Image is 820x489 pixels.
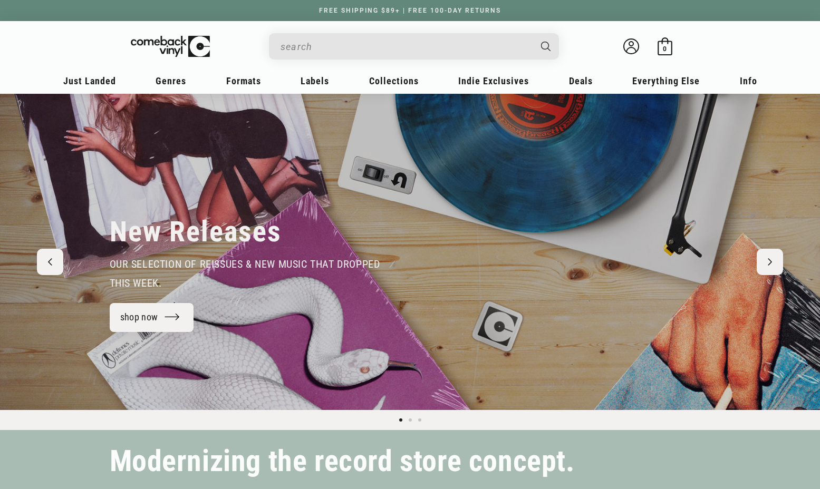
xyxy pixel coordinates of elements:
span: 0 [663,45,667,53]
span: Labels [301,75,329,86]
a: FREE SHIPPING $89+ | FREE 100-DAY RETURNS [308,7,512,14]
span: Everything Else [632,75,700,86]
h2: New Releases [110,214,282,249]
span: Genres [156,75,186,86]
button: Load slide 3 of 3 [415,415,425,425]
span: Formats [226,75,261,86]
input: search [281,36,530,57]
h2: Modernizing the record store concept. [110,449,575,474]
button: Load slide 1 of 3 [396,415,406,425]
a: shop now [110,303,194,332]
span: Info [740,75,757,86]
button: Next slide [757,249,783,275]
button: Previous slide [37,249,63,275]
span: Just Landed [63,75,116,86]
span: Deals [569,75,593,86]
button: Load slide 2 of 3 [406,415,415,425]
span: our selection of reissues & new music that dropped this week. [110,258,380,289]
span: Indie Exclusives [458,75,529,86]
div: Search [269,33,559,60]
button: Search [532,33,560,60]
span: Collections [369,75,419,86]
